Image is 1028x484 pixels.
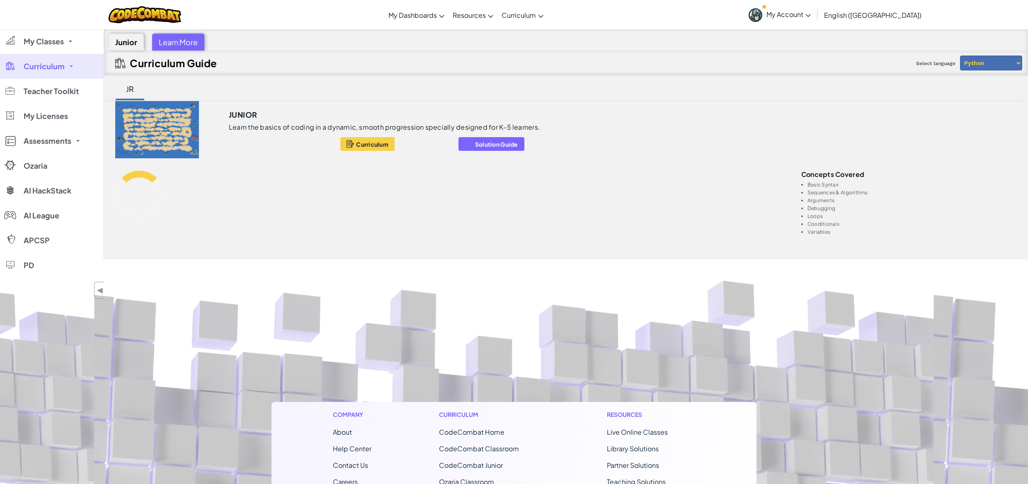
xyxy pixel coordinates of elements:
a: Help Center [333,444,371,453]
span: ◀ [97,284,104,296]
span: Select language [913,57,959,70]
span: English ([GEOGRAPHIC_DATA]) [824,11,921,19]
li: Basic Syntax [807,182,1018,187]
span: AI HackStack [24,187,71,194]
li: Debugging [807,206,1018,211]
a: My Account [744,2,815,28]
span: My Classes [24,38,64,45]
a: CodeCombat Junior [439,461,503,469]
a: CodeCombat Classroom [439,444,519,453]
h1: Curriculum [439,410,539,419]
span: Teacher Toolkit [24,87,79,95]
li: Sequences & Algorithms [807,190,1018,195]
span: My Account [766,10,811,19]
img: CodeCombat logo [109,6,181,23]
div: Junior [109,34,144,51]
span: CodeCombat Home [439,428,504,436]
h3: Concepts covered [801,171,1018,178]
span: Solution Guide [475,141,518,148]
span: Resources [453,11,486,19]
a: Partner Solutions [607,461,659,469]
li: Loops [807,213,1018,219]
a: Library Solutions [607,444,659,453]
a: Live Online Classes [607,428,668,436]
button: Curriculum [340,137,395,151]
div: Learn More [152,34,204,51]
span: My Licenses [24,112,68,120]
h2: Curriculum Guide [130,57,217,69]
li: Conditionals [807,221,1018,227]
span: My Dashboards [388,11,437,19]
h1: Resources [607,410,695,419]
h1: Company [333,410,371,419]
li: Variables [807,229,1018,235]
a: About [333,428,352,436]
span: Assessments [24,137,71,145]
button: Solution Guide [458,137,524,151]
span: Curriculum [24,63,65,70]
span: Contact Us [333,461,368,469]
span: Ozaria [24,162,47,169]
span: Curriculum [356,141,388,148]
img: avatar [749,8,762,22]
a: Curriculum [497,4,548,26]
a: English ([GEOGRAPHIC_DATA]) [820,4,926,26]
p: Learn the basics of coding in a dynamic, smooth progression specially designed for K-5 learners. [229,123,540,131]
a: My Dashboards [384,4,449,26]
img: IconCurriculumGuide.svg [115,58,126,68]
span: AI League [24,212,59,219]
li: Arguments [807,198,1018,203]
a: Resources [449,4,497,26]
h3: Junior [229,109,257,121]
div: JR [118,79,142,99]
span: Curriculum [502,11,536,19]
